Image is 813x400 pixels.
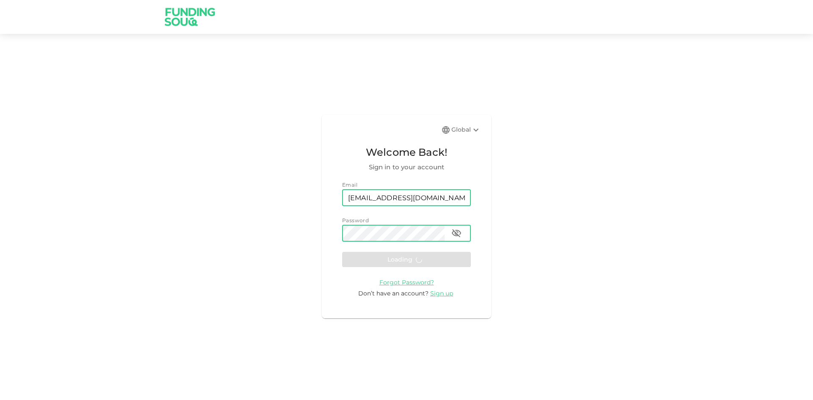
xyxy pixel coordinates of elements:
span: Sign up [430,290,453,297]
div: Global [451,125,481,135]
input: password [342,225,445,242]
span: Welcome Back! [342,144,471,160]
span: Email [342,182,357,188]
a: Forgot Password? [379,278,434,286]
span: Don’t have an account? [358,290,429,297]
span: Sign in to your account [342,162,471,172]
span: Forgot Password? [379,279,434,286]
input: email [342,189,471,206]
span: Password [342,217,369,223]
